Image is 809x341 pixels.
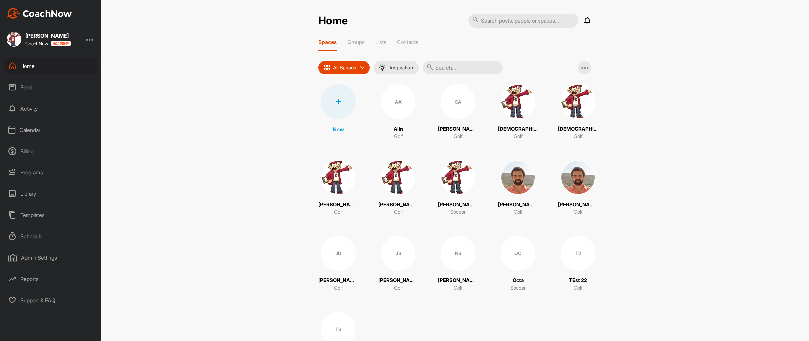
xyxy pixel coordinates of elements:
[558,125,598,133] p: [DEMOGRAPHIC_DATA]
[7,32,21,47] img: square_ed6c8a9d6dc9b99ded19f0b0f2f404ff.jpg
[498,125,538,133] p: [DEMOGRAPHIC_DATA]
[441,236,475,271] div: NS
[558,160,598,216] a: [PERSON_NAME]Golf
[318,201,358,209] p: [PERSON_NAME]
[454,133,463,140] p: Golf
[4,79,98,96] div: Feed
[381,236,415,271] div: JS
[513,277,524,284] p: Octa
[501,236,535,271] div: OO
[318,160,358,216] a: [PERSON_NAME]Golf
[423,61,503,74] input: Search...
[321,160,356,195] img: square_ed6c8a9d6dc9b99ded19f0b0f2f404ff.jpg
[498,160,538,216] a: [PERSON_NAME]Golf
[318,236,358,292] a: JD[PERSON_NAME]Golf
[514,208,523,216] p: Golf
[561,236,595,271] div: T2
[333,65,356,70] p: All Spaces
[4,143,98,160] div: Billing
[379,64,386,71] img: menuIcon
[394,208,403,216] p: Golf
[454,284,463,292] p: Golf
[438,236,478,292] a: NS[PERSON_NAME]Golf
[574,284,583,292] p: Golf
[334,284,343,292] p: Golf
[574,208,583,216] p: Golf
[375,39,386,45] p: Lists
[558,201,598,209] p: [PERSON_NAME]
[450,208,466,216] p: Soccer
[498,84,538,140] a: [DEMOGRAPHIC_DATA]Golf
[438,160,478,216] a: [PERSON_NAME]Soccer
[574,133,583,140] p: Golf
[318,277,358,284] p: [PERSON_NAME]
[25,41,71,46] div: CoachNow
[438,201,478,209] p: [PERSON_NAME]
[438,125,478,133] p: [PERSON_NAME]
[501,84,535,119] img: square_ed6c8a9d6dc9b99ded19f0b0f2f404ff.jpg
[561,84,595,119] img: square_ed6c8a9d6dc9b99ded19f0b0f2f404ff.jpg
[25,33,71,38] div: [PERSON_NAME]
[51,41,71,46] img: CoachNow acadmey
[378,201,418,209] p: [PERSON_NAME]
[4,164,98,181] div: Programs
[394,125,403,133] p: Alin
[378,236,418,292] a: JS[PERSON_NAME]Golf
[321,236,356,271] div: JD
[7,8,72,19] img: CoachNow
[318,14,348,27] h2: Home
[558,236,598,292] a: T2TEst 22Golf
[4,207,98,223] div: Templates
[381,160,415,195] img: square_ed6c8a9d6dc9b99ded19f0b0f2f404ff.jpg
[498,236,538,292] a: OOOctaSoccer
[441,160,475,195] img: square_ed6c8a9d6dc9b99ded19f0b0f2f404ff.jpg
[333,125,344,133] p: New
[397,39,418,45] p: Contacts
[4,228,98,245] div: Schedule
[394,133,403,140] p: Golf
[378,160,418,216] a: [PERSON_NAME]Golf
[381,84,415,119] div: AA
[4,58,98,74] div: Home
[441,84,475,119] div: CA
[438,84,478,140] a: CA[PERSON_NAME]Golf
[4,100,98,117] div: Activity
[569,277,587,284] p: TEst 22
[318,39,337,45] p: Spaces
[468,14,578,28] input: Search posts, people or spaces...
[334,208,343,216] p: Golf
[4,249,98,266] div: Admin Settings
[324,64,330,71] img: icon
[4,122,98,138] div: Calendar
[394,284,403,292] p: Golf
[558,84,598,140] a: [DEMOGRAPHIC_DATA]Golf
[514,133,523,140] p: Golf
[378,277,418,284] p: [PERSON_NAME]
[4,185,98,202] div: Library
[498,201,538,209] p: [PERSON_NAME]
[347,39,365,45] p: Groups
[4,271,98,287] div: Reports
[501,160,535,195] img: square_86d35eb5f3e5b7e1b5144c03ab0717a2.jpg
[390,65,413,70] p: Inspiration
[510,284,526,292] p: Soccer
[4,292,98,309] div: Support & FAQ
[561,160,595,195] img: square_86d35eb5f3e5b7e1b5144c03ab0717a2.jpg
[438,277,478,284] p: [PERSON_NAME]
[378,84,418,140] a: AAAlinGolf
